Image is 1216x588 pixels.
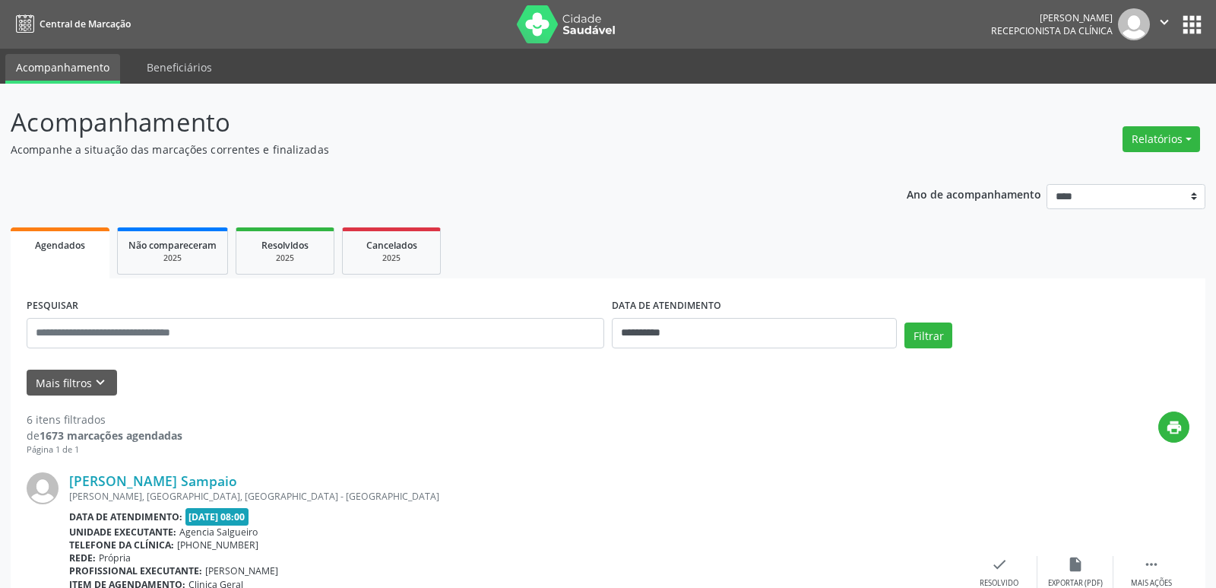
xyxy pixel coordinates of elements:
[92,374,109,391] i: keyboard_arrow_down
[1118,8,1150,40] img: img
[27,370,117,396] button: Mais filtroskeyboard_arrow_down
[11,103,847,141] p: Acompanhamento
[179,526,258,539] span: Agencia Salgueiro
[11,141,847,157] p: Acompanhe a situação das marcações correntes e finalizadas
[185,508,249,526] span: [DATE] 08:00
[991,11,1113,24] div: [PERSON_NAME]
[128,239,217,252] span: Não compareceram
[205,564,278,577] span: [PERSON_NAME]
[353,253,429,264] div: 2025
[69,526,176,539] b: Unidade executante:
[612,294,721,318] label: DATA DE ATENDIMENTO
[69,490,961,503] div: [PERSON_NAME], [GEOGRAPHIC_DATA], [GEOGRAPHIC_DATA] - [GEOGRAPHIC_DATA]
[991,556,1008,573] i: check
[35,239,85,252] span: Agendados
[27,472,59,504] img: img
[11,11,131,37] a: Central de Marcação
[904,323,952,348] button: Filtrar
[27,443,182,456] div: Página 1 de 1
[27,427,182,443] div: de
[69,551,96,564] b: Rede:
[991,24,1113,37] span: Recepcionista da clínica
[128,253,217,264] div: 2025
[136,54,223,81] a: Beneficiários
[27,294,78,318] label: PESQUISAR
[5,54,120,84] a: Acompanhamento
[1143,556,1160,573] i: 
[69,539,174,551] b: Telefone da clínica:
[177,539,258,551] span: [PHONE_NUMBER]
[1179,11,1205,38] button: apps
[1067,556,1084,573] i: insert_drive_file
[69,564,202,577] b: Profissional executante:
[247,253,323,264] div: 2025
[1150,8,1179,40] button: 
[27,412,182,427] div: 6 itens filtrados
[1166,419,1183,436] i: print
[907,184,1041,203] p: Ano de acompanhamento
[69,510,182,523] b: Data de atendimento:
[1123,126,1200,152] button: Relatórios
[1158,412,1189,443] button: print
[69,472,237,489] a: [PERSON_NAME] Sampaio
[99,551,131,564] span: Própria
[40,17,131,30] span: Central de Marcação
[1156,14,1173,30] i: 
[261,239,309,252] span: Resolvidos
[366,239,417,252] span: Cancelados
[40,428,182,443] strong: 1673 marcações agendadas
